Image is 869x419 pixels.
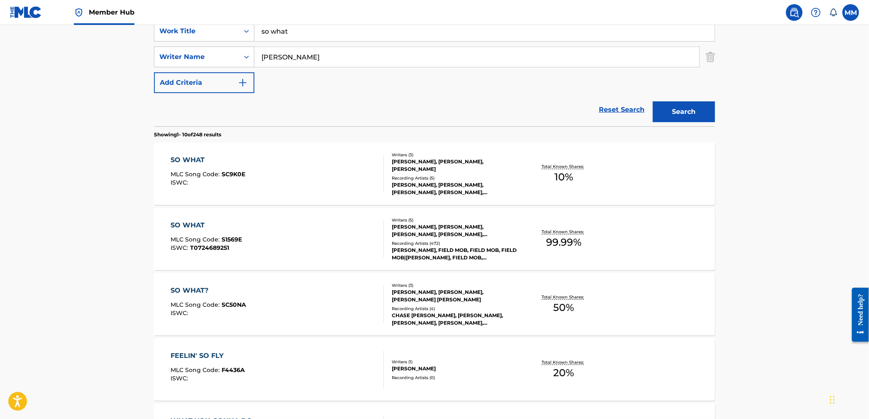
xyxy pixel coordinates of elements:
a: SO WHATMLC Song Code:S1569EISWC:T0724689251Writers (5)[PERSON_NAME], [PERSON_NAME], [PERSON_NAME]... [154,208,715,270]
div: Recording Artists ( 4 ) [392,306,517,312]
span: ISWC : [171,244,190,251]
div: SO WHAT [171,155,246,165]
a: SO WHAT?MLC Song Code:SC50NAISWC:Writers (3)[PERSON_NAME], [PERSON_NAME], [PERSON_NAME] [PERSON_N... [154,273,715,335]
div: Drag [830,387,835,412]
p: Total Known Shares: [542,229,586,235]
span: MLC Song Code : [171,301,222,308]
form: Search Form [154,21,715,126]
span: 50 % [554,300,574,315]
img: Delete Criterion [706,47,715,67]
span: ISWC : [171,309,190,317]
a: Reset Search [595,101,649,119]
div: Writer Name [159,52,234,62]
div: Work Title [159,26,234,36]
img: 9d2ae6d4665cec9f34b9.svg [238,78,248,88]
span: ISWC : [171,375,190,382]
div: Recording Artists ( 472 ) [392,240,517,246]
p: Total Known Shares: [542,163,586,170]
span: SC9K0E [222,170,246,178]
span: MLC Song Code : [171,236,222,243]
button: Search [653,101,715,122]
div: Recording Artists ( 0 ) [392,375,517,381]
span: SC50NA [222,301,247,308]
span: 99.99 % [546,235,581,250]
div: Notifications [829,8,837,17]
span: Member Hub [89,7,134,17]
p: Showing 1 - 10 of 248 results [154,131,221,138]
div: [PERSON_NAME], FIELD MOB, FIELD MOB, FIELD MOB|[PERSON_NAME], FIELD MOB, [PERSON_NAME] [392,246,517,261]
iframe: Resource Center [846,281,869,348]
div: Writers ( 3 ) [392,152,517,158]
span: 20 % [554,365,574,380]
iframe: Chat Widget [828,379,869,419]
span: MLC Song Code : [171,366,222,374]
span: 10 % [554,170,573,185]
div: [PERSON_NAME] [392,365,517,372]
a: FEELIN' SO FLYMLC Song Code:F4436AISWC:Writers (1)[PERSON_NAME]Recording Artists (0)Total Known S... [154,338,715,401]
div: Help [808,4,824,21]
span: S1569E [222,236,242,243]
div: User Menu [842,4,859,21]
p: Total Known Shares: [542,294,586,300]
button: Add Criteria [154,72,254,93]
span: ISWC : [171,179,190,186]
div: SO WHAT? [171,286,247,296]
p: Total Known Shares: [542,359,586,365]
div: SO WHAT [171,220,242,230]
div: CHASE [PERSON_NAME], [PERSON_NAME], [PERSON_NAME], [PERSON_NAME],[PERSON_NAME], [PERSON_NAME] [392,312,517,327]
span: F4436A [222,366,245,374]
div: [PERSON_NAME], [PERSON_NAME], [PERSON_NAME], [PERSON_NAME], [PERSON_NAME] [392,181,517,196]
div: [PERSON_NAME], [PERSON_NAME], [PERSON_NAME] [PERSON_NAME] [392,288,517,303]
img: Top Rightsholder [74,7,84,17]
div: Recording Artists ( 5 ) [392,175,517,181]
span: MLC Song Code : [171,170,222,178]
img: MLC Logo [10,6,42,18]
div: Writers ( 5 ) [392,217,517,223]
img: help [811,7,821,17]
div: FEELIN' SO FLY [171,351,245,361]
img: search [789,7,799,17]
div: [PERSON_NAME], [PERSON_NAME], [PERSON_NAME] [392,158,517,173]
a: SO WHATMLC Song Code:SC9K0EISWC:Writers (3)[PERSON_NAME], [PERSON_NAME], [PERSON_NAME]Recording A... [154,143,715,205]
a: Public Search [786,4,803,21]
div: Writers ( 3 ) [392,282,517,288]
div: [PERSON_NAME], [PERSON_NAME], [PERSON_NAME], [PERSON_NAME], [PERSON_NAME] [PERSON_NAME] [392,223,517,238]
span: T0724689251 [190,244,229,251]
div: Writers ( 1 ) [392,359,517,365]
